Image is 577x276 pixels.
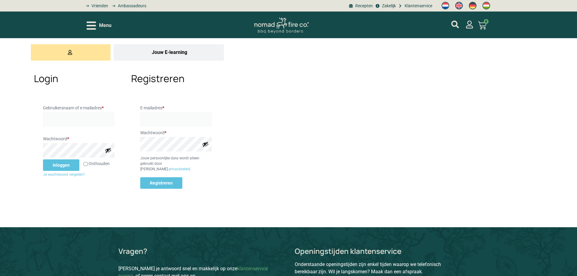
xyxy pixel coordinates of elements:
[482,2,490,9] img: Hongaars
[202,141,209,148] button: Wachtwoord weergeven
[295,261,459,275] p: Onderstaande openingstijden zijn enkel tijden waarop we telefonisch bereikbaar zijn. Wil je langs...
[348,3,373,9] a: BBQ recepten
[451,21,459,28] a: mijn account
[295,248,459,255] p: Openingstijden klantenservice
[466,21,473,28] a: mijn account
[471,18,494,33] a: 0
[34,73,124,84] h2: Login
[110,3,146,9] a: grill bill ambassadors
[105,147,111,154] button: Wachtwoord weergeven
[99,22,111,29] span: Menu
[116,3,146,9] span: Ambassadeurs
[90,3,108,9] span: Vrienden
[84,3,108,9] a: grill bill vrienden
[43,159,79,171] button: Inloggen
[380,3,396,9] span: Zakelijk
[374,3,396,9] a: grill bill zakeljk
[484,19,489,24] span: 0
[455,2,463,9] img: Engels
[469,2,476,9] img: Duits
[466,0,479,11] a: Switch to Duits
[140,104,212,112] label: E-mailadres
[403,3,432,9] span: Klantenservice
[152,49,187,56] span: Jouw E-learning
[43,104,114,112] label: Gebruikersnaam of e-mailadres
[479,0,493,11] a: Switch to Hongaars
[442,2,449,9] img: Nederlands
[43,172,85,177] a: Je wachtwoord vergeten?
[140,155,212,172] p: Jouw persoonlijke data wordt alleen gebruikt door [PERSON_NAME]. .
[397,3,432,9] a: grill bill klantenservice
[118,248,147,255] p: Vragen?
[31,44,224,206] div: Tabs. Open items met enter of spatie, sluit af met escape en navigeer met de pijltoetsen.
[84,162,88,166] input: Onthouden
[131,73,221,84] h2: Registreren
[140,177,182,189] button: Registreren
[43,135,114,143] label: Wachtwoord
[140,128,212,137] label: Wachtwoord
[452,0,466,11] a: Switch to Engels
[169,167,190,171] a: privacybeleid
[88,161,110,166] span: Onthouden
[87,20,111,31] div: Open/Close Menu
[354,3,373,9] span: Recepten
[254,18,309,34] img: Nomad Logo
